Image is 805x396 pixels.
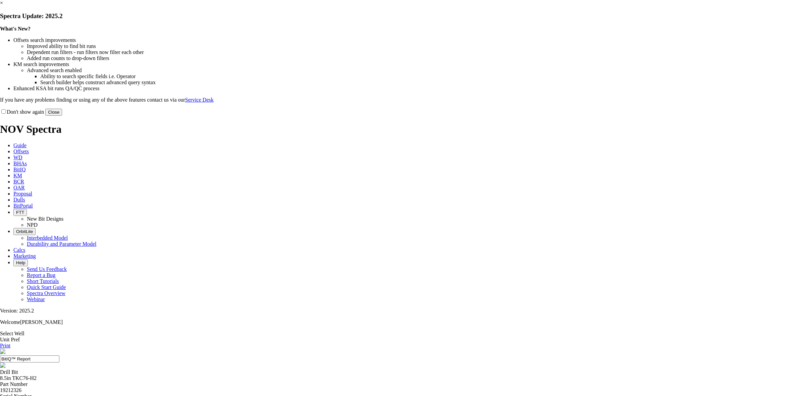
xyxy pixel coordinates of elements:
li: Added run counts to drop-down filters [27,55,805,61]
input: Don't show again [1,109,6,114]
li: KM search improvements [13,61,805,67]
span: BCR [13,179,24,184]
span: BitPortal [13,203,33,209]
span: [PERSON_NAME] [20,319,63,325]
span: Guide [13,143,26,148]
span: KM [13,173,22,178]
a: Short Tutorials [27,278,59,284]
a: Spectra Overview [27,290,65,296]
span: OAR [13,185,25,190]
li: Offsets search improvements [13,37,805,43]
span: Help [16,260,25,265]
span: BitIQ [13,167,25,172]
span: BHAs [13,161,27,166]
span: WD [13,155,22,160]
li: Enhanced KSA bit runs QA/QC process [13,86,805,92]
li: Advanced search enabled [27,67,805,73]
li: Search builder helps construct advanced query syntax [40,79,805,86]
a: Quick Start Guide [27,284,66,290]
span: Dulls [13,197,25,203]
span: OrbitLite [16,229,33,234]
a: NPD [27,222,38,228]
a: Service Desk [185,97,214,103]
button: Close [45,109,62,116]
span: Marketing [13,253,36,259]
a: Interbedded Model [27,235,68,241]
a: Send Us Feedback [27,266,67,272]
li: Ability to search specific fields i.e. Operator [40,73,805,79]
a: New Bit Designs [27,216,63,222]
span: FTT [16,210,24,215]
span: Calcs [13,247,25,253]
a: Webinar [27,296,45,302]
span: Offsets [13,149,29,154]
span: Proposal [13,191,32,196]
a: Report a Bug [27,272,55,278]
li: Improved ability to find bit runs [27,43,805,49]
a: Durability and Parameter Model [27,241,97,247]
li: Dependent run filters - run filters now filter each other [27,49,805,55]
